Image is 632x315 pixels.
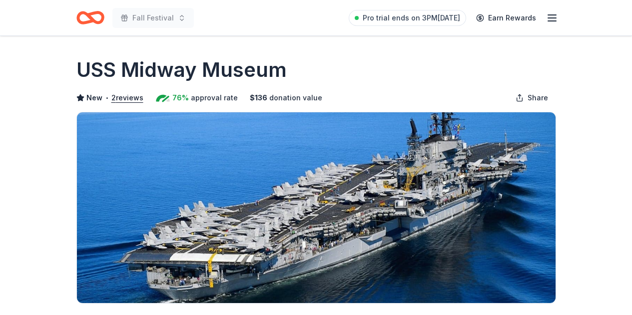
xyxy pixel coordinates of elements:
span: New [86,92,102,104]
a: Home [76,6,104,29]
span: approval rate [191,92,238,104]
span: • [105,94,108,102]
span: Fall Festival [132,12,174,24]
a: Earn Rewards [470,9,542,27]
button: Share [508,88,556,108]
span: 76% [172,92,189,104]
span: $ 136 [250,92,267,104]
img: Image for USS Midway Museum [77,112,556,303]
span: Pro trial ends on 3PM[DATE] [363,12,460,24]
button: Fall Festival [112,8,194,28]
span: donation value [269,92,322,104]
button: 2reviews [111,92,143,104]
a: Pro trial ends on 3PM[DATE] [349,10,466,26]
h1: USS Midway Museum [76,56,287,84]
span: Share [528,92,548,104]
